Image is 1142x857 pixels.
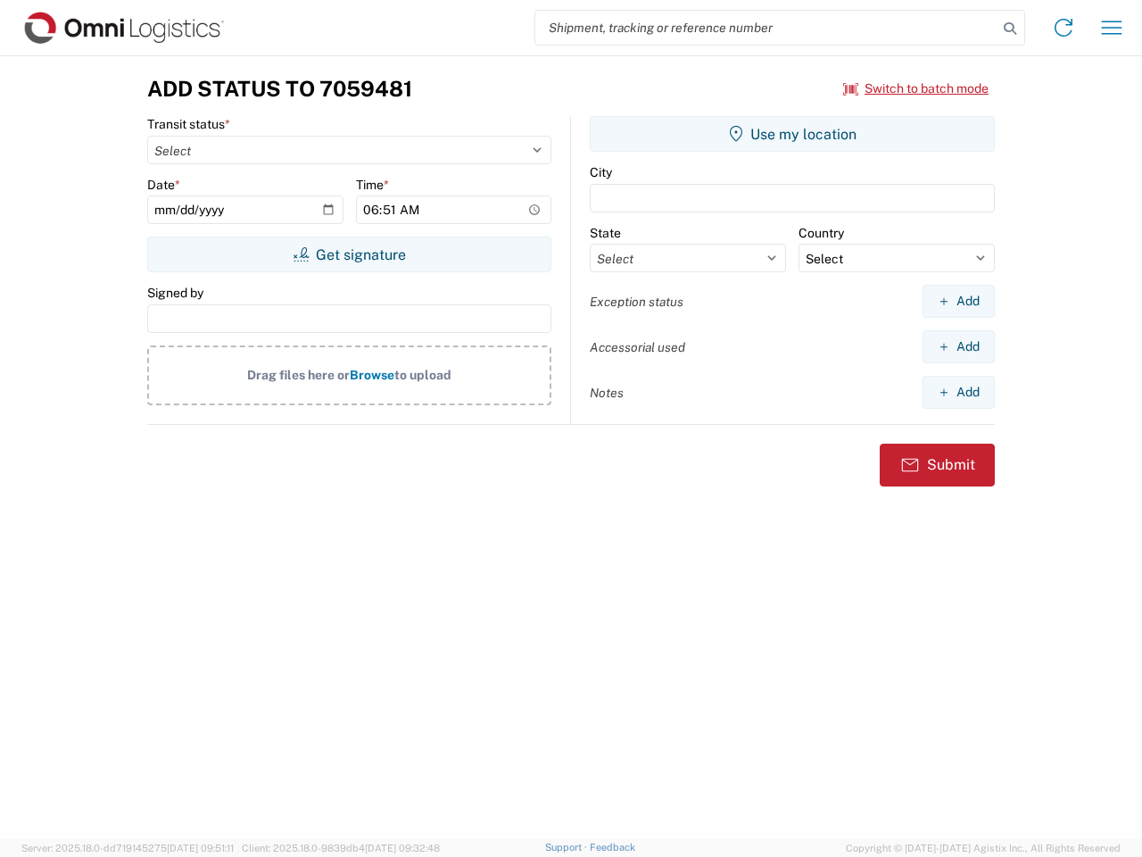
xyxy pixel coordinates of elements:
[356,177,389,193] label: Time
[923,285,995,318] button: Add
[590,842,635,853] a: Feedback
[147,285,203,301] label: Signed by
[843,74,989,104] button: Switch to batch mode
[590,385,624,401] label: Notes
[846,840,1121,856] span: Copyright © [DATE]-[DATE] Agistix Inc., All Rights Reserved
[590,339,685,355] label: Accessorial used
[247,368,350,382] span: Drag files here or
[242,843,440,853] span: Client: 2025.18.0-9839db4
[923,376,995,409] button: Add
[799,225,844,241] label: Country
[350,368,394,382] span: Browse
[590,225,621,241] label: State
[147,76,412,102] h3: Add Status to 7059481
[365,843,440,853] span: [DATE] 09:32:48
[147,177,180,193] label: Date
[147,116,230,132] label: Transit status
[880,444,995,487] button: Submit
[590,294,683,310] label: Exception status
[590,164,612,180] label: City
[923,330,995,363] button: Add
[545,842,590,853] a: Support
[147,237,551,272] button: Get signature
[590,116,995,152] button: Use my location
[21,843,234,853] span: Server: 2025.18.0-dd719145275
[167,843,234,853] span: [DATE] 09:51:11
[535,11,997,45] input: Shipment, tracking or reference number
[394,368,451,382] span: to upload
